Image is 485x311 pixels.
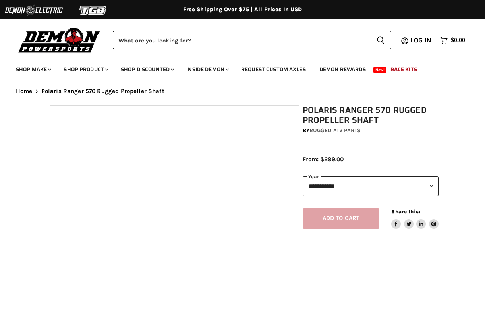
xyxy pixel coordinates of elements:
a: Shop Make [10,61,56,77]
a: Inside Demon [180,61,234,77]
button: Search [370,31,391,49]
ul: Main menu [10,58,463,77]
a: Shop Product [58,61,113,77]
a: $0.00 [436,35,469,46]
a: Log in [407,37,436,44]
h1: Polaris Ranger 570 Rugged Propeller Shaft [303,105,439,125]
img: Demon Electric Logo 2 [4,3,64,18]
a: Race Kits [385,61,423,77]
a: Home [16,88,33,95]
a: Demon Rewards [313,61,372,77]
a: Rugged ATV Parts [309,127,361,134]
span: Log in [410,35,431,45]
span: Share this: [391,209,420,214]
div: by [303,126,439,135]
a: Request Custom Axles [235,61,312,77]
a: Shop Discounted [115,61,179,77]
span: $0.00 [451,37,465,44]
input: Search [113,31,370,49]
span: From: $289.00 [303,156,344,163]
span: New! [373,67,387,73]
select: year [303,176,439,196]
aside: Share this: [391,208,439,229]
img: Demon Powersports [16,26,103,54]
span: Polaris Ranger 570 Rugged Propeller Shaft [41,88,164,95]
img: TGB Logo 2 [64,3,123,18]
form: Product [113,31,391,49]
